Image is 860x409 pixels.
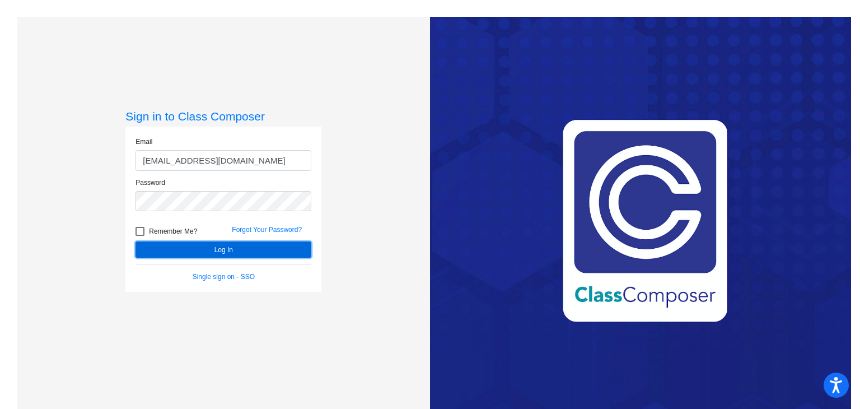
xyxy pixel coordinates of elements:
[232,226,302,234] a: Forgot Your Password?
[125,109,321,123] h3: Sign in to Class Composer
[193,273,255,281] a: Single sign on - SSO
[135,178,165,188] label: Password
[135,137,152,147] label: Email
[149,225,197,238] span: Remember Me?
[135,241,311,258] button: Log In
